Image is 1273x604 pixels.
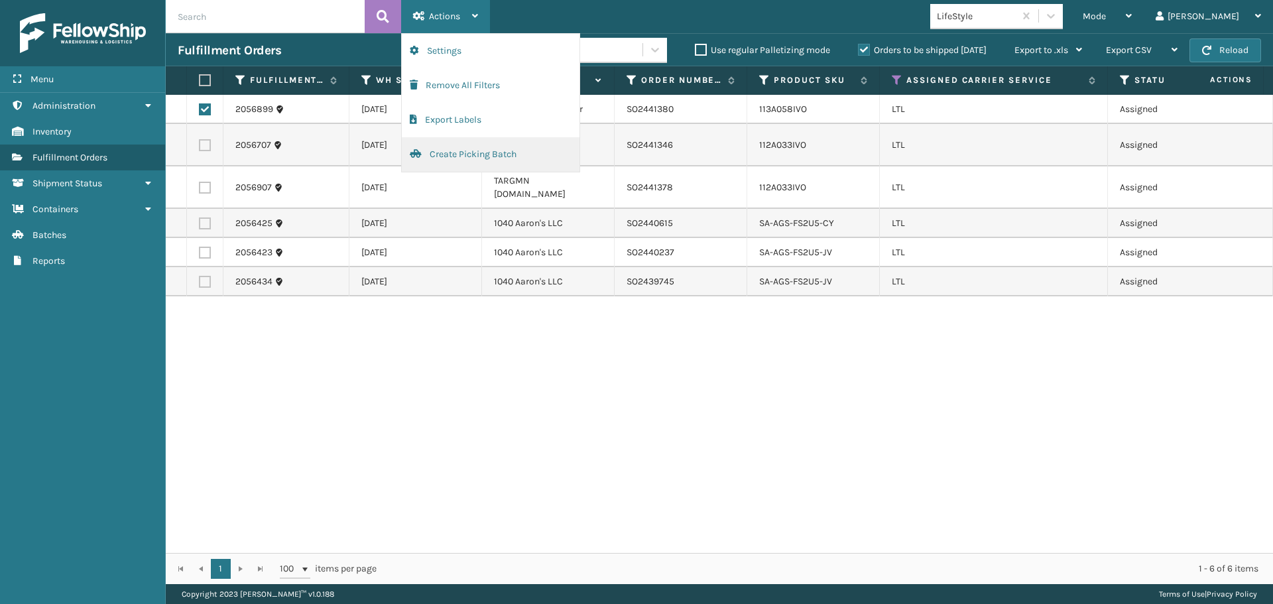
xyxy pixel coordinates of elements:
td: LTL [880,209,1108,238]
span: Batches [32,229,66,241]
span: Reports [32,255,65,267]
td: LTL [880,95,1108,124]
label: Order Number [641,74,721,86]
span: Actions [1168,69,1260,91]
label: Status [1134,74,1215,86]
td: Assigned [1108,124,1241,166]
td: [DATE] [349,124,482,166]
td: [DATE] [349,166,482,209]
span: Administration [32,100,95,111]
td: [DATE] [349,209,482,238]
a: 2056423 [235,246,273,259]
span: Containers [32,204,78,215]
td: LTL [880,267,1108,296]
a: 2056707 [235,139,271,152]
span: Export to .xls [1014,44,1068,56]
td: SO2440615 [615,209,747,238]
button: Remove All Filters [402,68,579,103]
button: Reload [1189,38,1261,62]
td: Assigned [1108,267,1241,296]
a: 1 [211,559,231,579]
td: [DATE] [349,238,482,267]
span: Inventory [32,126,72,137]
td: Assigned [1108,95,1241,124]
span: 100 [280,562,300,575]
a: 2056899 [235,103,273,116]
td: LTL [880,124,1108,166]
span: Actions [429,11,460,22]
a: 112A033IVO [759,139,806,151]
a: 2056434 [235,275,273,288]
img: logo [20,13,146,53]
a: 2056907 [235,181,272,194]
button: Create Picking Batch [402,137,579,172]
td: SO2439745 [615,267,747,296]
label: Fulfillment Order Id [250,74,324,86]
h3: Fulfillment Orders [178,42,281,58]
td: TARGMN [DOMAIN_NAME] [482,166,615,209]
a: Terms of Use [1159,589,1205,599]
a: 2056425 [235,217,273,230]
label: Orders to be shipped [DATE] [858,44,987,56]
a: 113A058IVO [759,103,807,115]
label: WH Ship By Date [376,74,456,86]
td: 1040 Aaron's LLC [482,238,615,267]
div: LifeStyle [937,9,1016,23]
div: 1 - 6 of 6 items [395,562,1258,575]
span: Export CSV [1106,44,1152,56]
button: Settings [402,34,579,68]
span: Fulfillment Orders [32,152,107,163]
a: 112A033IVO [759,182,806,193]
td: 1040 Aaron's LLC [482,209,615,238]
p: Copyright 2023 [PERSON_NAME]™ v 1.0.188 [182,584,334,604]
td: 1040 Aaron's LLC [482,267,615,296]
span: Shipment Status [32,178,102,189]
td: SO2441380 [615,95,747,124]
td: [DATE] [349,267,482,296]
a: SA-AGS-FS2U5-CY [759,217,834,229]
label: Use regular Palletizing mode [695,44,830,56]
td: SO2440237 [615,238,747,267]
td: LTL [880,166,1108,209]
td: [DATE] [349,95,482,124]
a: Privacy Policy [1207,589,1257,599]
button: Export Labels [402,103,579,137]
span: items per page [280,559,377,579]
label: Assigned Carrier Service [906,74,1082,86]
td: Assigned [1108,209,1241,238]
a: SA-AGS-FS2U5-JV [759,247,832,258]
a: SA-AGS-FS2U5-JV [759,276,832,287]
span: Menu [30,74,54,85]
td: SO2441346 [615,124,747,166]
td: Assigned [1108,238,1241,267]
div: | [1159,584,1257,604]
td: SO2441378 [615,166,747,209]
label: Product SKU [774,74,854,86]
span: Mode [1083,11,1106,22]
td: Assigned [1108,166,1241,209]
td: LTL [880,238,1108,267]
